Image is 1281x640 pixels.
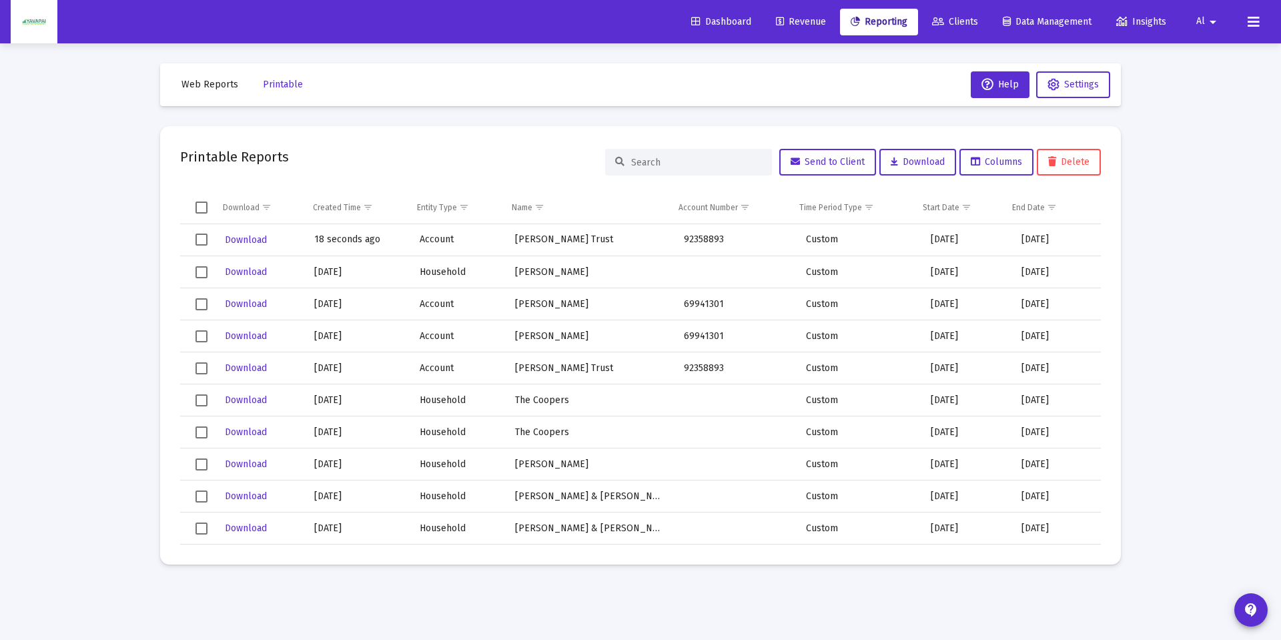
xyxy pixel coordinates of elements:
span: Show filter options for column 'Created Time' [363,202,373,212]
span: Download [225,234,267,246]
td: [DATE] [921,320,1012,352]
td: Household [410,481,506,513]
td: [DATE] [921,416,1012,448]
span: Show filter options for column 'Name' [534,202,544,212]
a: Revenue [765,9,837,35]
span: Help [981,79,1019,90]
td: [DATE] [921,513,1012,545]
td: [PERSON_NAME] [506,288,675,320]
button: Download [224,390,268,410]
td: [DATE] [305,288,410,320]
span: Insights [1116,16,1166,27]
a: Insights [1106,9,1177,35]
td: Household [410,545,506,577]
td: [DATE] [1012,545,1101,577]
button: Download [224,454,268,474]
td: [DATE] [921,545,1012,577]
td: Custom [797,416,921,448]
button: Download [224,519,268,538]
span: Show filter options for column 'Time Period Type' [864,202,874,212]
td: [DATE] [1012,256,1101,288]
span: Download [225,394,267,406]
button: Download [224,422,268,442]
span: Printable [263,79,303,90]
td: Custom [797,448,921,481]
td: Household [410,384,506,416]
input: Search [631,157,762,168]
td: [PERSON_NAME] [506,320,675,352]
span: Columns [971,156,1022,168]
a: Dashboard [681,9,762,35]
td: Household [410,513,506,545]
td: Household [410,448,506,481]
td: Column Time Period Type [790,192,913,224]
td: The Coopers [506,416,675,448]
div: Name [512,202,532,213]
div: Select row [195,234,207,246]
span: Clients [932,16,978,27]
td: Custom [797,545,921,577]
div: Data grid [180,192,1101,545]
td: Custom [797,256,921,288]
td: Custom [797,224,921,256]
td: Column Entity Type [408,192,502,224]
img: Dashboard [21,9,47,35]
td: Column Account Number [669,192,790,224]
button: Download [879,149,956,176]
div: Select row [195,298,207,310]
td: Custom [797,481,921,513]
td: Household [410,256,506,288]
td: Account [410,288,506,320]
td: [DATE] [305,384,410,416]
td: [DATE] [1012,288,1101,320]
div: Account Number [679,202,738,213]
span: Web Reports [181,79,238,90]
td: 69941301 [675,320,797,352]
td: [PERSON_NAME] & [PERSON_NAME] [506,481,675,513]
button: Download [224,262,268,282]
div: Select row [195,426,207,438]
td: [PERSON_NAME] [506,448,675,481]
button: Download [224,326,268,346]
td: [PERSON_NAME] [506,256,675,288]
button: Download [224,230,268,250]
span: Download [225,458,267,470]
span: Show filter options for column 'Account Number' [740,202,750,212]
td: [PERSON_NAME] Trust [506,224,675,256]
td: [DATE] [305,416,410,448]
a: Reporting [840,9,918,35]
td: Column Created Time [304,192,408,224]
span: Show filter options for column 'End Date' [1047,202,1057,212]
button: Download [224,294,268,314]
td: 18 seconds ago [305,224,410,256]
div: Select row [195,523,207,535]
td: Custom [797,352,921,384]
td: [DATE] [921,481,1012,513]
td: 69941301 [675,288,797,320]
span: Dashboard [691,16,751,27]
td: Account [410,352,506,384]
span: Download [225,330,267,342]
span: Download [225,523,267,534]
span: Show filter options for column 'Entity Type' [459,202,469,212]
button: Printable [252,71,314,98]
td: Account [410,224,506,256]
div: Select row [195,362,207,374]
td: [DATE] [305,513,410,545]
td: 92358893 [675,352,797,384]
div: Select row [195,266,207,278]
td: Column Start Date [913,192,1003,224]
div: Start Date [923,202,959,213]
span: Show filter options for column 'Download' [262,202,272,212]
td: Column Download [213,192,304,224]
button: Send to Client [779,149,876,176]
a: Clients [921,9,989,35]
mat-icon: contact_support [1243,602,1259,618]
td: [DATE] [1012,481,1101,513]
td: [DATE] [1012,513,1101,545]
td: Folsom Retirements [506,545,675,577]
span: Reporting [851,16,907,27]
td: Custom [797,513,921,545]
div: End Date [1012,202,1045,213]
button: Web Reports [171,71,249,98]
